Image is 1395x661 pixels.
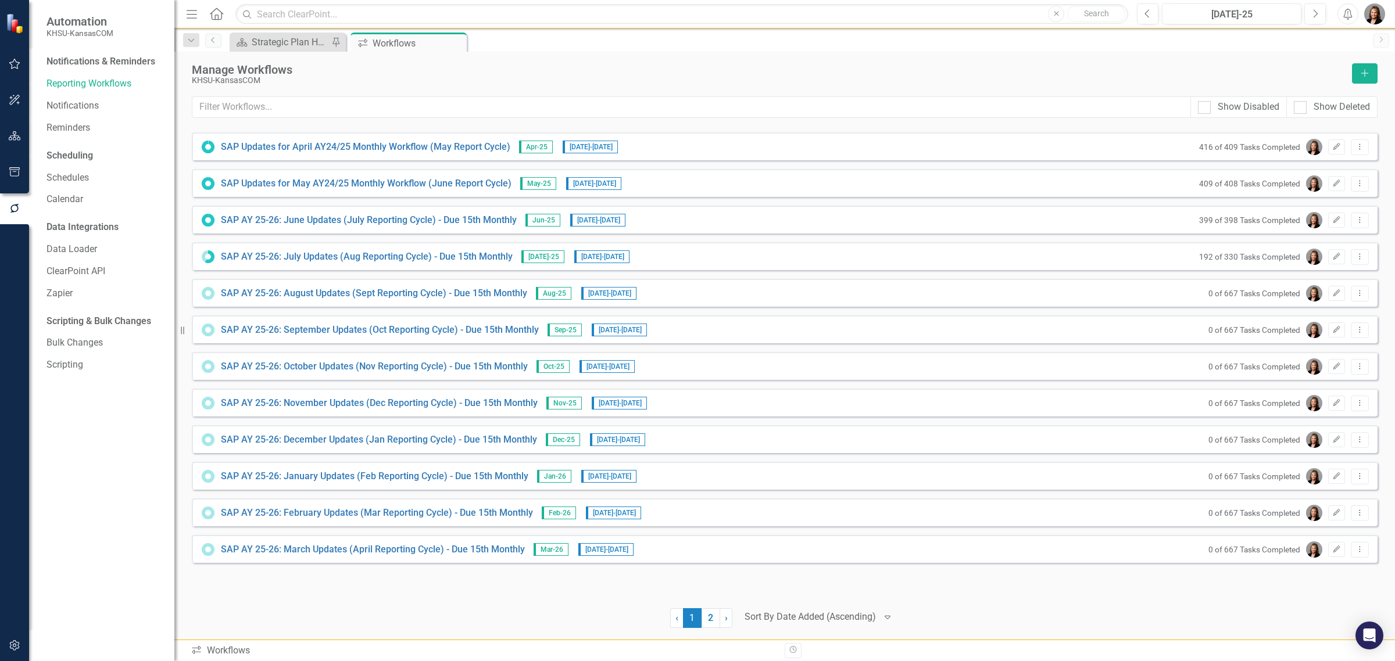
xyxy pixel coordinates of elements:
[520,177,556,190] span: May-25
[221,360,528,373] a: SAP AY 25-26: October Updates (Nov Reporting Cycle) - Due 15th Monthly
[1208,435,1300,444] small: 0 of 667 Tasks Completed
[221,177,512,191] a: SAP Updates for May AY24/25 Monthly Workflow (June Report Cycle)
[1208,325,1300,335] small: 0 of 667 Tasks Completed
[566,177,621,190] span: [DATE] - [DATE]
[221,543,525,556] a: SAP AY 25-26: March Updates (April Reporting Cycle) - Due 15th Monthly
[578,543,634,556] span: [DATE] - [DATE]
[46,171,163,185] a: Schedules
[581,470,636,483] span: [DATE] - [DATE]
[221,506,533,520] a: SAP AY 25-26: February Updates (Mar Reporting Cycle) - Due 15th Monthly
[519,141,553,153] span: Apr-25
[46,265,163,278] a: ClearPoint API
[592,397,647,409] span: [DATE] - [DATE]
[221,141,510,154] a: SAP Updates for April AY24/25 Monthly Workflow (May Report Cycle)
[46,121,163,135] a: Reminders
[46,193,163,206] a: Calendar
[1306,505,1322,521] img: Crystal Varga
[534,543,568,556] span: Mar-26
[46,149,93,163] div: Scheduling
[1199,142,1300,152] small: 416 of 409 Tasks Completed
[1208,362,1300,371] small: 0 of 667 Tasks Completed
[1364,3,1385,24] img: Crystal Varga
[1208,508,1300,518] small: 0 of 667 Tasks Completed
[546,433,580,446] span: Dec-25
[46,15,113,28] span: Automation
[1306,468,1322,484] img: Crystal Varga
[1306,139,1322,155] img: Crystal Varga
[546,397,582,409] span: Nov-25
[1084,9,1109,18] span: Search
[6,13,26,34] img: ClearPoint Strategy
[192,96,1191,118] input: Filter Workflows...
[683,608,702,628] span: 1
[373,36,464,51] div: Workflows
[46,99,163,113] a: Notifications
[1306,322,1322,338] img: Crystal Varga
[1199,179,1300,188] small: 409 of 408 Tasks Completed
[1199,252,1300,261] small: 192 of 330 Tasks Completed
[1306,212,1322,228] img: Crystal Varga
[221,433,537,447] a: SAP AY 25-26: December Updates (Jan Reporting Cycle) - Due 15th Monthly
[1306,358,1322,375] img: Crystal Varga
[536,360,570,373] span: Oct-25
[1162,3,1301,24] button: [DATE]-25
[590,433,645,446] span: [DATE] - [DATE]
[221,397,538,410] a: SAP AY 25-26: November Updates (Dec Reporting Cycle) - Due 15th Monthly
[221,214,517,227] a: SAP AY 25-26: June Updates (July Reporting Cycle) - Due 15th Monthly
[570,214,625,227] span: [DATE] - [DATE]
[525,214,560,227] span: Jun-25
[1355,622,1383,649] div: Open Intercom Messenger
[592,324,647,336] span: [DATE] - [DATE]
[1199,215,1300,225] small: 399 of 398 Tasks Completed
[1208,472,1300,481] small: 0 of 667 Tasks Completed
[221,287,527,300] a: SAP AY 25-26: August Updates (Sept Reporting Cycle) - Due 15th Monthly
[46,315,151,328] div: Scripting & Bulk Changes
[46,221,119,234] div: Data Integrations
[1306,249,1322,265] img: Crystal Varga
[191,644,776,658] div: Workflows
[1208,398,1300,408] small: 0 of 667 Tasks Completed
[702,608,720,628] a: 2
[221,324,539,337] a: SAP AY 25-26: September Updates (Oct Reporting Cycle) - Due 15th Monthly
[46,287,163,300] a: Zapier
[521,250,564,263] span: [DATE]-25
[1306,175,1322,192] img: Crystal Varga
[1306,541,1322,558] img: Crystal Varga
[675,612,678,623] span: ‹
[46,55,155,69] div: Notifications & Reminders
[725,612,728,623] span: ›
[46,358,163,372] a: Scripting
[536,287,571,300] span: Aug-25
[1208,289,1300,298] small: 0 of 667 Tasks Completed
[586,506,641,519] span: [DATE] - [DATE]
[1306,395,1322,411] img: Crystal Varga
[221,470,528,483] a: SAP AY 25-26: January Updates (Feb Reporting Cycle) - Due 15th Monthly
[221,250,513,264] a: SAP AY 25-26: July Updates (Aug Reporting Cycle) - Due 15th Monthly
[1306,285,1322,301] img: Crystal Varga
[1306,432,1322,448] img: Crystal Varga
[574,250,629,263] span: [DATE] - [DATE]
[580,360,635,373] span: [DATE] - [DATE]
[192,76,1346,85] div: KHSU-KansasCOM
[537,470,571,483] span: Jan-26
[233,35,328,49] a: Strategic Plan Home Page
[46,243,163,256] a: Data Loader
[46,336,163,350] a: Bulk Changes
[1166,8,1297,21] div: [DATE]-25
[1218,100,1279,114] div: Show Disabled
[542,506,576,519] span: Feb-26
[46,77,163,91] a: Reporting Workflows
[1067,6,1125,22] button: Search
[252,35,328,49] div: Strategic Plan Home Page
[235,4,1128,24] input: Search ClearPoint...
[548,324,582,336] span: Sep-25
[1208,545,1300,554] small: 0 of 667 Tasks Completed
[46,28,113,38] small: KHSU-KansasCOM
[192,63,1346,76] div: Manage Workflows
[581,287,636,300] span: [DATE] - [DATE]
[1314,100,1370,114] div: Show Deleted
[563,141,618,153] span: [DATE] - [DATE]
